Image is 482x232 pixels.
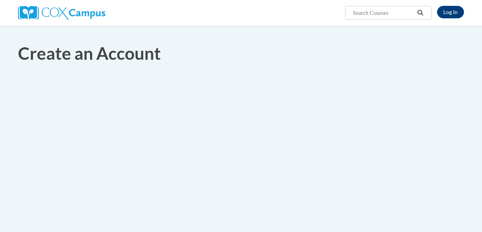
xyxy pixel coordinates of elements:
a: Cox Campus [18,9,105,16]
input: Search Courses [352,8,415,18]
i:  [417,10,424,16]
span: Create an Account [18,43,161,63]
img: Cox Campus [18,6,105,20]
a: Log In [437,6,464,18]
button: Search [415,8,426,18]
